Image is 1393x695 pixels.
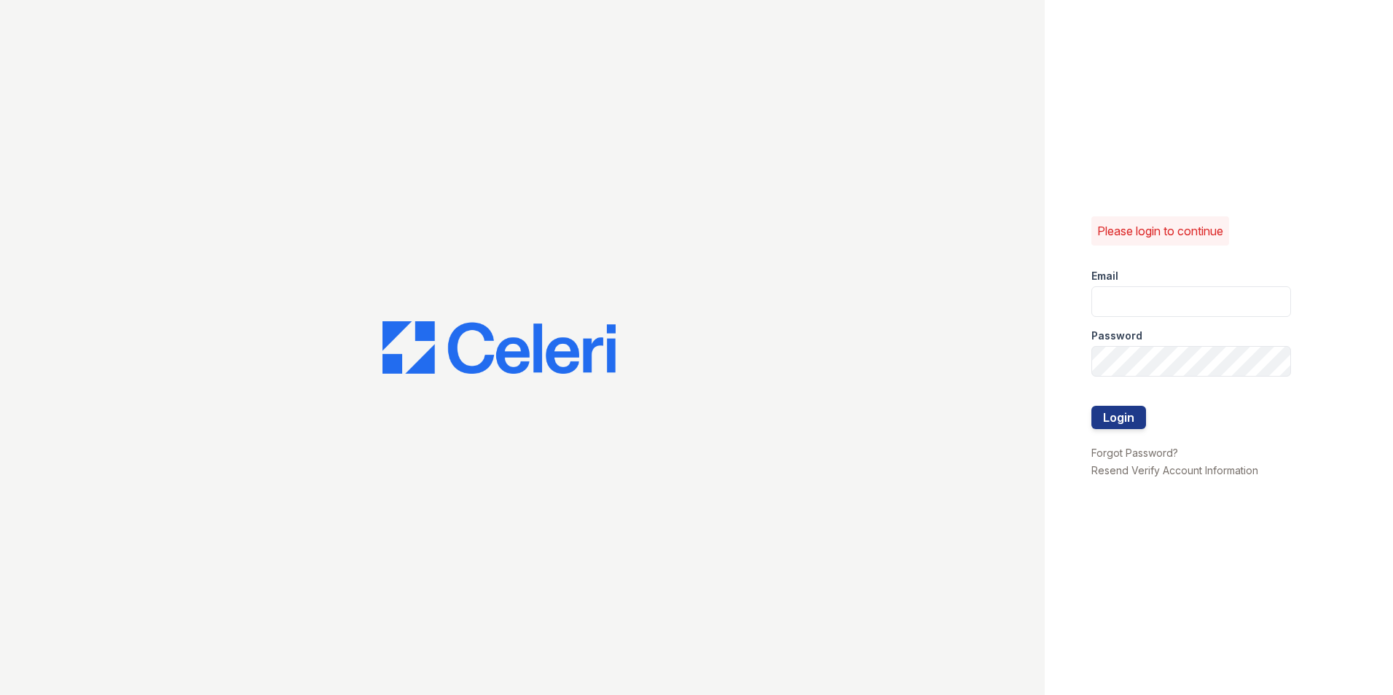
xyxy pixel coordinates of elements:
a: Forgot Password? [1091,447,1178,459]
p: Please login to continue [1097,222,1223,240]
a: Resend Verify Account Information [1091,464,1258,476]
label: Password [1091,329,1142,343]
button: Login [1091,406,1146,429]
label: Email [1091,269,1118,283]
img: CE_Logo_Blue-a8612792a0a2168367f1c8372b55b34899dd931a85d93a1a3d3e32e68fde9ad4.png [382,321,616,374]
